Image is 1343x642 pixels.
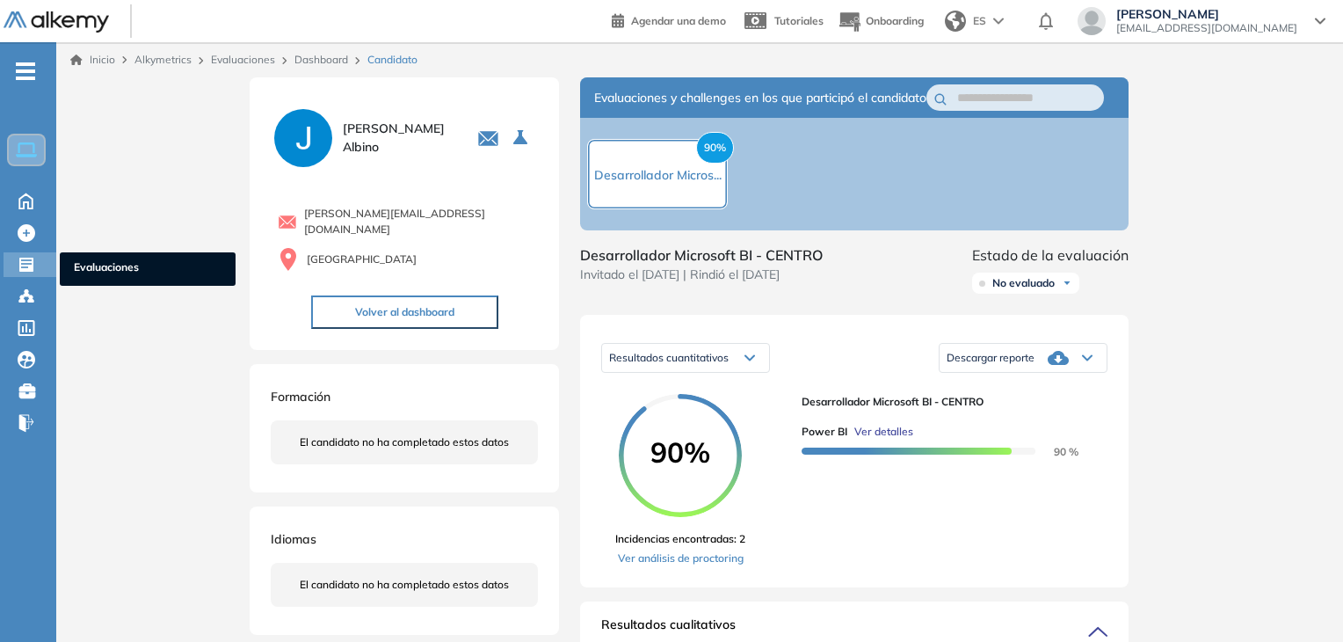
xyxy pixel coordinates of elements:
[992,276,1055,290] span: No evaluado
[866,14,924,27] span: Onboarding
[847,424,913,440] button: Ver detalles
[1062,278,1072,288] img: Ícono de flecha
[619,438,742,466] span: 90%
[615,531,745,547] span: Incidencias encontradas: 2
[854,424,913,440] span: Ver detalles
[774,14,824,27] span: Tutoriales
[367,52,417,68] span: Candidato
[4,11,109,33] img: Logo
[631,14,726,27] span: Agendar una demo
[311,295,498,329] button: Volver al dashboard
[1033,445,1078,458] span: 90 %
[972,244,1129,266] span: Estado de la evaluación
[16,69,35,73] i: -
[838,3,924,40] button: Onboarding
[294,53,348,66] a: Dashboard
[1116,7,1297,21] span: [PERSON_NAME]
[271,106,336,171] img: PROFILE_MENU_LOGO_USER
[271,389,330,405] span: Formación
[947,351,1034,365] span: Descargar reporte
[1116,21,1297,35] span: [EMAIL_ADDRESS][DOMAIN_NAME]
[271,531,316,547] span: Idiomas
[74,259,221,279] span: Evaluaciones
[211,53,275,66] a: Evaluaciones
[609,351,729,364] span: Resultados cuantitativos
[612,9,726,30] a: Agendar una demo
[945,11,966,32] img: world
[594,167,722,183] span: Desarrollador Micros...
[580,266,823,284] span: Invitado el [DATE] | Rindió el [DATE]
[802,394,1093,410] span: Desarrollador Microsoft BI - CENTRO
[70,52,115,68] a: Inicio
[343,120,456,157] span: [PERSON_NAME] Albino
[802,424,847,440] span: Power BI
[506,122,538,154] button: Seleccione la evaluación activa
[973,13,986,29] span: ES
[300,434,509,450] span: El candidato no ha completado estos datos
[696,132,734,164] span: 90%
[304,206,538,237] span: [PERSON_NAME][EMAIL_ADDRESS][DOMAIN_NAME]
[300,577,509,593] span: El candidato no ha completado estos datos
[307,252,417,267] span: [GEOGRAPHIC_DATA]
[594,89,926,107] span: Evaluaciones y challenges en los que participó el candidato
[993,18,1004,25] img: arrow
[615,551,745,566] a: Ver análisis de proctoring
[580,244,823,266] span: Desarrollador Microsoft BI - CENTRO
[134,53,192,66] span: Alkymetrics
